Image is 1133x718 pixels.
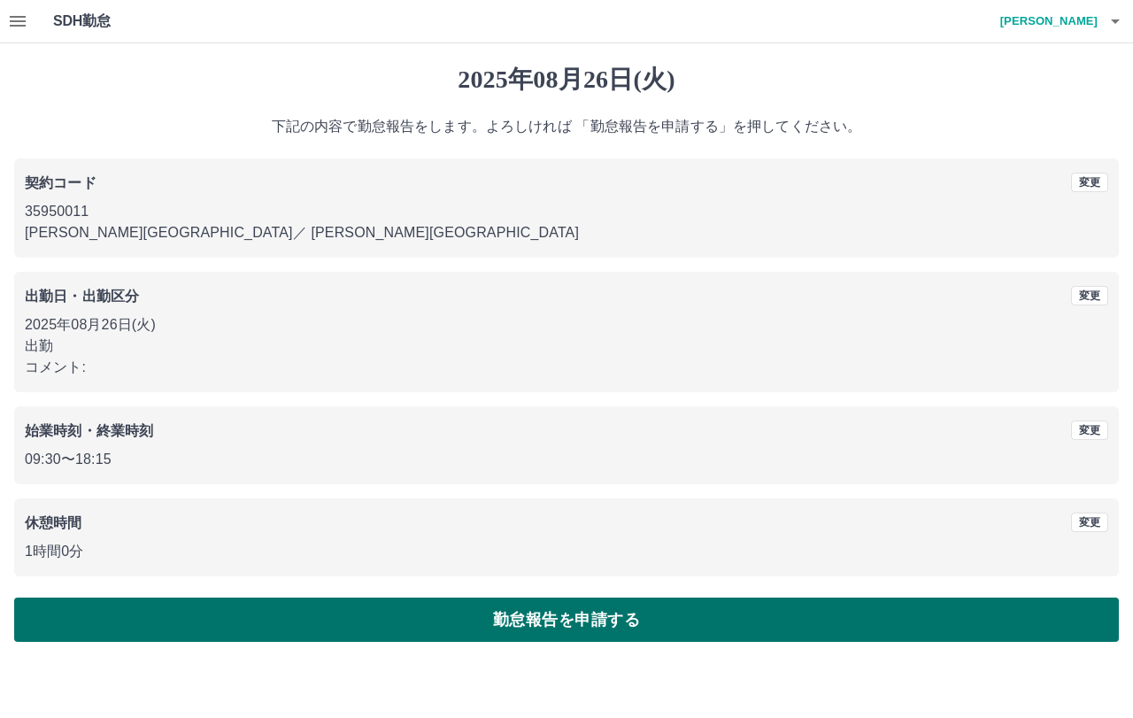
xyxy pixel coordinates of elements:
[25,175,96,190] b: 契約コード
[25,357,1108,378] p: コメント:
[25,222,1108,243] p: [PERSON_NAME][GEOGRAPHIC_DATA] ／ [PERSON_NAME][GEOGRAPHIC_DATA]
[25,449,1108,470] p: 09:30 〜 18:15
[1071,513,1108,532] button: 変更
[25,423,153,438] b: 始業時刻・終業時刻
[25,289,139,304] b: 出勤日・出勤区分
[14,116,1119,137] p: 下記の内容で勤怠報告をします。よろしければ 「勤怠報告を申請する」を押してください。
[25,314,1108,336] p: 2025年08月26日(火)
[25,201,1108,222] p: 35950011
[1071,286,1108,305] button: 変更
[14,65,1119,95] h1: 2025年08月26日(火)
[25,336,1108,357] p: 出勤
[14,598,1119,642] button: 勤怠報告を申請する
[1071,421,1108,440] button: 変更
[1071,173,1108,192] button: 変更
[25,515,82,530] b: 休憩時間
[25,541,1108,562] p: 1時間0分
